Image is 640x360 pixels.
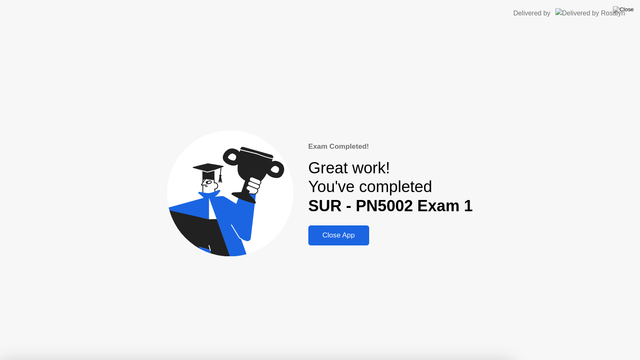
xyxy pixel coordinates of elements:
div: Delivered by [513,8,550,18]
div: Great work! You've completed [308,159,473,216]
img: Delivered by Rosalyn [555,8,625,18]
img: Close [613,6,634,13]
div: Close App [311,231,367,240]
b: SUR - PN5002 Exam 1 [308,197,473,215]
div: Exam Completed! [308,141,473,152]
